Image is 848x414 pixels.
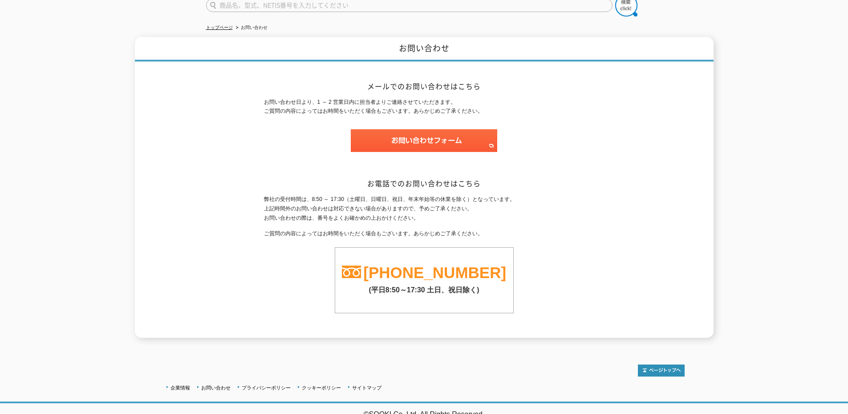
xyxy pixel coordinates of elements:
[352,385,381,390] a: サイトマップ
[135,37,714,61] h1: お問い合わせ
[638,365,685,377] img: トップページへ
[264,229,584,238] p: ご質問の内容によってはお時間をいただく場合もございます。あらかじめご了承ください。
[234,23,268,33] li: お問い合わせ
[363,264,506,281] a: [PHONE_NUMBER]
[170,385,190,390] a: 企業情報
[351,144,497,150] a: お問い合わせフォーム
[201,385,231,390] a: お問い合わせ
[335,281,513,295] p: (平日8:50～17:30 土日、祝日除く)
[264,179,584,188] h2: お電話でのお問い合わせはこちら
[302,385,341,390] a: クッキーポリシー
[264,98,584,116] p: お問い合わせ日より、1 ～ 2 営業日内に担当者よりご連絡させていただきます。 ご質問の内容によってはお時間をいただく場合もございます。あらかじめご了承ください。
[206,25,233,30] a: トップページ
[351,129,497,152] img: お問い合わせフォーム
[264,195,584,222] p: 弊社の受付時間は、8:50 ～ 17:30（土曜日、日曜日、祝日、年末年始等の休業を除く）となっています。 上記時間外のお問い合わせは対応できない場合がありますので、予めご了承ください。 お問い...
[264,82,584,91] h2: メールでのお問い合わせはこちら
[242,385,291,390] a: プライバシーポリシー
